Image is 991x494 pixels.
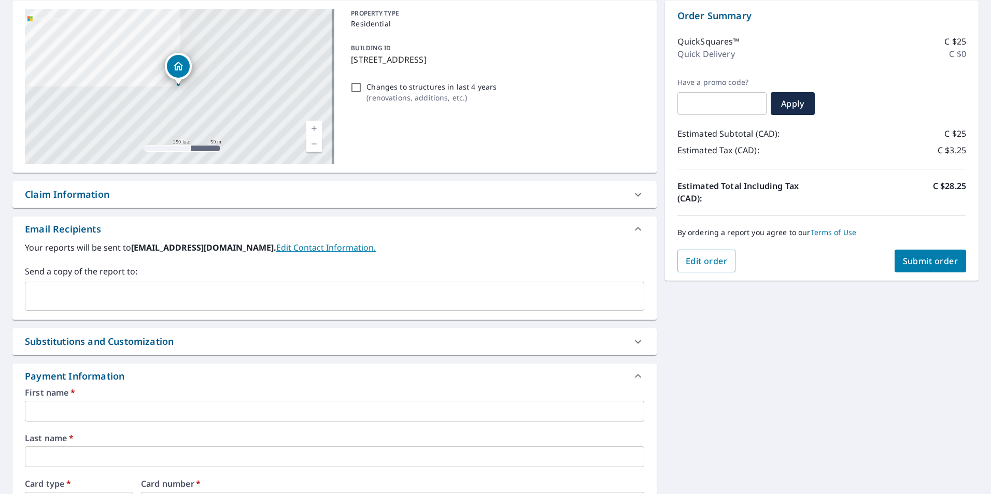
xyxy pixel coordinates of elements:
[811,227,857,237] a: Terms of Use
[25,480,133,488] label: Card type
[779,98,806,109] span: Apply
[351,43,391,52] p: BUILDING ID
[677,250,736,272] button: Edit order
[25,265,644,278] label: Send a copy of the report to:
[12,216,657,241] div: Email Recipients
[25,434,644,442] label: Last name
[677,48,735,60] p: Quick Delivery
[141,480,644,488] label: Card number
[25,369,129,383] div: Payment Information
[25,335,174,348] div: Substitutions and Customization
[351,9,640,18] p: PROPERTY TYPE
[131,242,276,253] b: [EMAIL_ADDRESS][DOMAIN_NAME].
[366,81,497,92] p: Changes to structures in last 4 years
[677,9,966,23] p: Order Summary
[25,388,644,397] label: First name
[938,144,966,156] p: C $3.25
[276,242,376,253] a: EditContactInfo
[771,92,815,115] button: Apply
[903,255,958,267] span: Submit order
[944,35,966,48] p: C $25
[949,48,966,60] p: C $0
[944,127,966,140] p: C $25
[366,92,497,103] p: ( renovations, additions, etc. )
[12,181,657,208] div: Claim Information
[165,53,192,85] div: Dropped pin, building 1, Residential property, 1149 UPPER RIVER CRT MISSISSAUGA ON L5W1C2
[677,180,822,205] p: Estimated Total Including Tax (CAD):
[895,250,967,272] button: Submit order
[351,53,640,66] p: [STREET_ADDRESS]
[677,144,822,156] p: Estimated Tax (CAD):
[677,127,822,140] p: Estimated Subtotal (CAD):
[677,78,767,87] label: Have a promo code?
[25,222,101,236] div: Email Recipients
[686,255,728,267] span: Edit order
[677,228,966,237] p: By ordering a report you agree to our
[12,328,657,355] div: Substitutions and Customization
[677,35,740,48] p: QuickSquares™
[306,121,322,136] a: Current Level 17, Zoom In
[306,136,322,152] a: Current Level 17, Zoom Out
[25,241,644,254] label: Your reports will be sent to
[25,187,109,201] div: Claim Information
[933,180,966,205] p: C $28.25
[12,364,657,388] div: Payment Information
[351,18,640,29] p: Residential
